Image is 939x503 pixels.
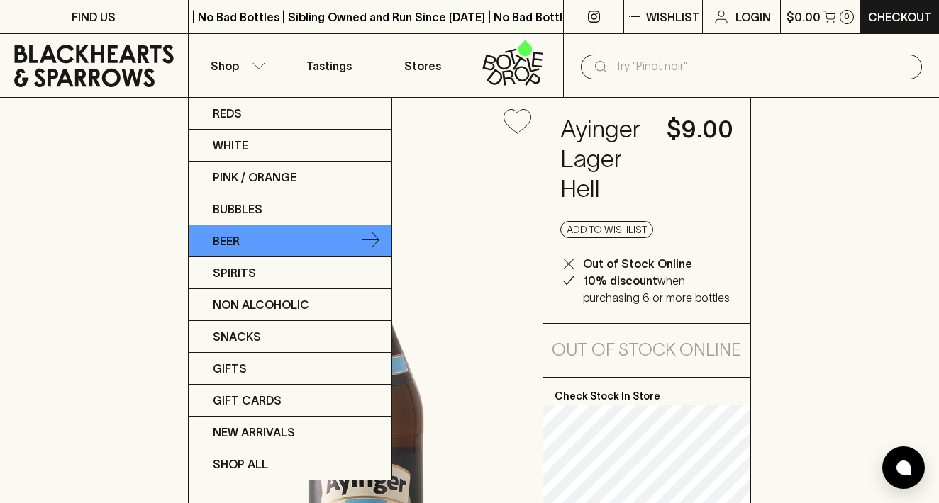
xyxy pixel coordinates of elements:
a: Gift Cards [189,385,391,417]
a: Bubbles [189,193,391,225]
a: Snacks [189,321,391,353]
a: New Arrivals [189,417,391,448]
p: Gifts [213,360,247,377]
p: Gift Cards [213,392,282,409]
p: White [213,137,248,154]
a: Pink / Orange [189,162,391,193]
a: Spirits [189,257,391,289]
p: New Arrivals [213,424,295,441]
p: Bubbles [213,200,262,217]
a: White [189,130,391,162]
img: bubble-icon [896,460,911,475]
a: Beer [189,225,391,257]
p: Spirits [213,264,256,281]
p: SHOP ALL [213,456,268,473]
a: Non Alcoholic [189,289,391,321]
p: Snacks [213,328,261,345]
a: Gifts [189,353,391,385]
p: Reds [213,105,242,122]
a: SHOP ALL [189,448,391,480]
p: Non Alcoholic [213,296,309,313]
p: Pink / Orange [213,169,296,186]
a: Reds [189,98,391,130]
p: Beer [213,232,240,249]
